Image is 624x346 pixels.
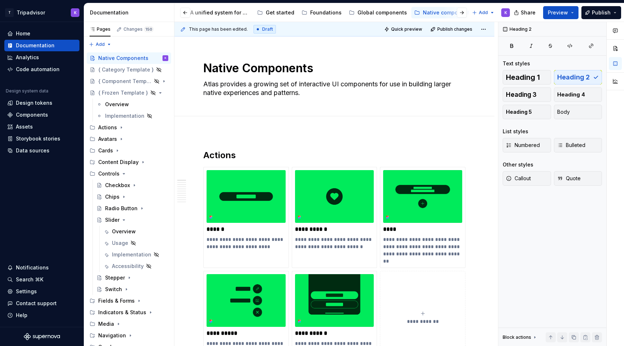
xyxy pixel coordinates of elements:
[503,334,531,340] div: Block actions
[94,203,171,214] a: Radio Button
[98,309,146,316] div: Indicators & Status
[94,272,171,284] a: Stepper
[554,138,602,152] button: Bulleted
[87,330,171,341] div: Navigation
[16,30,30,37] div: Home
[554,105,602,119] button: Body
[94,191,171,203] a: Chips
[299,7,344,18] a: Foundations
[94,284,171,295] a: Switch
[548,9,568,16] span: Preview
[179,5,468,20] div: Page tree
[521,9,536,16] span: Share
[4,40,79,51] a: Documentation
[254,7,297,18] a: Get started
[266,9,294,16] div: Get started
[94,110,171,122] a: Implementation
[203,150,465,161] h2: Actions
[4,52,79,63] a: Analytics
[4,28,79,39] a: Home
[16,147,49,154] div: Data sources
[503,128,528,135] div: List styles
[98,170,120,177] div: Controls
[4,109,79,121] a: Components
[4,262,79,273] button: Notifications
[105,216,120,224] div: Slider
[87,168,171,180] div: Controls
[16,312,27,319] div: Help
[90,26,110,32] div: Pages
[543,6,578,19] button: Preview
[87,75,171,87] a: { Component Template }
[510,6,540,19] button: Share
[411,7,475,18] a: Native components
[4,133,79,144] a: Storybook stories
[391,26,422,32] span: Quick preview
[592,9,611,16] span: Publish
[557,175,581,182] span: Quote
[98,320,114,328] div: Media
[503,60,530,67] div: Text styles
[428,24,476,34] button: Publish changes
[112,239,128,247] div: Usage
[100,260,171,272] a: Accessibility
[100,249,171,260] a: Implementation
[94,214,171,226] a: Slider
[16,66,60,73] div: Code automation
[346,7,410,18] a: Global components
[262,26,273,32] span: Draft
[207,170,286,223] img: b39b6007-a319-4ccd-bbe6-f4a04a4c09df.png
[98,78,152,85] div: { Component Template }
[87,52,171,64] a: Native ComponentsK
[105,274,125,281] div: Stepper
[506,175,531,182] span: Callout
[16,300,57,307] div: Contact support
[503,138,551,152] button: Numbered
[503,171,551,186] button: Callout
[16,42,55,49] div: Documentation
[144,26,153,32] span: 150
[5,8,14,17] div: T
[581,6,621,19] button: Publish
[98,135,117,143] div: Avatars
[90,9,171,16] div: Documentation
[479,10,488,16] span: Add
[506,142,540,149] span: Numbered
[98,89,148,96] div: { Frozen Template }
[105,286,122,293] div: Switch
[382,24,425,34] button: Quick preview
[295,170,374,223] img: 7ff125f6-3bc4-4ed5-ab18-e12507bda9d3.png
[383,170,462,223] img: e545e14e-e9d9-452f-a59a-76861e0fc78c.png
[87,122,171,133] div: Actions
[98,66,154,73] div: { Category Template }
[96,42,105,47] span: Add
[87,64,171,75] a: { Category Template }
[503,105,551,119] button: Heading 5
[4,274,79,285] button: Search ⌘K
[310,9,342,16] div: Foundations
[16,135,60,142] div: Storybook stories
[87,145,171,156] div: Cards
[16,123,33,130] div: Assets
[503,87,551,102] button: Heading 3
[16,99,52,107] div: Design tokens
[1,5,82,20] button: TTripadvisorK
[4,64,79,75] a: Code automation
[16,264,49,271] div: Notifications
[503,70,551,85] button: Heading 1
[190,9,250,16] div: A unified system for every journey.
[557,142,585,149] span: Bulleted
[202,60,464,77] textarea: Native Components
[16,54,39,61] div: Analytics
[506,108,532,116] span: Heading 5
[554,87,602,102] button: Heading 4
[506,91,537,98] span: Heading 3
[554,171,602,186] button: Quote
[87,39,114,49] button: Add
[6,88,48,94] div: Design system data
[4,298,79,309] button: Contact support
[4,286,79,297] a: Settings
[98,124,117,131] div: Actions
[4,310,79,321] button: Help
[557,108,570,116] span: Body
